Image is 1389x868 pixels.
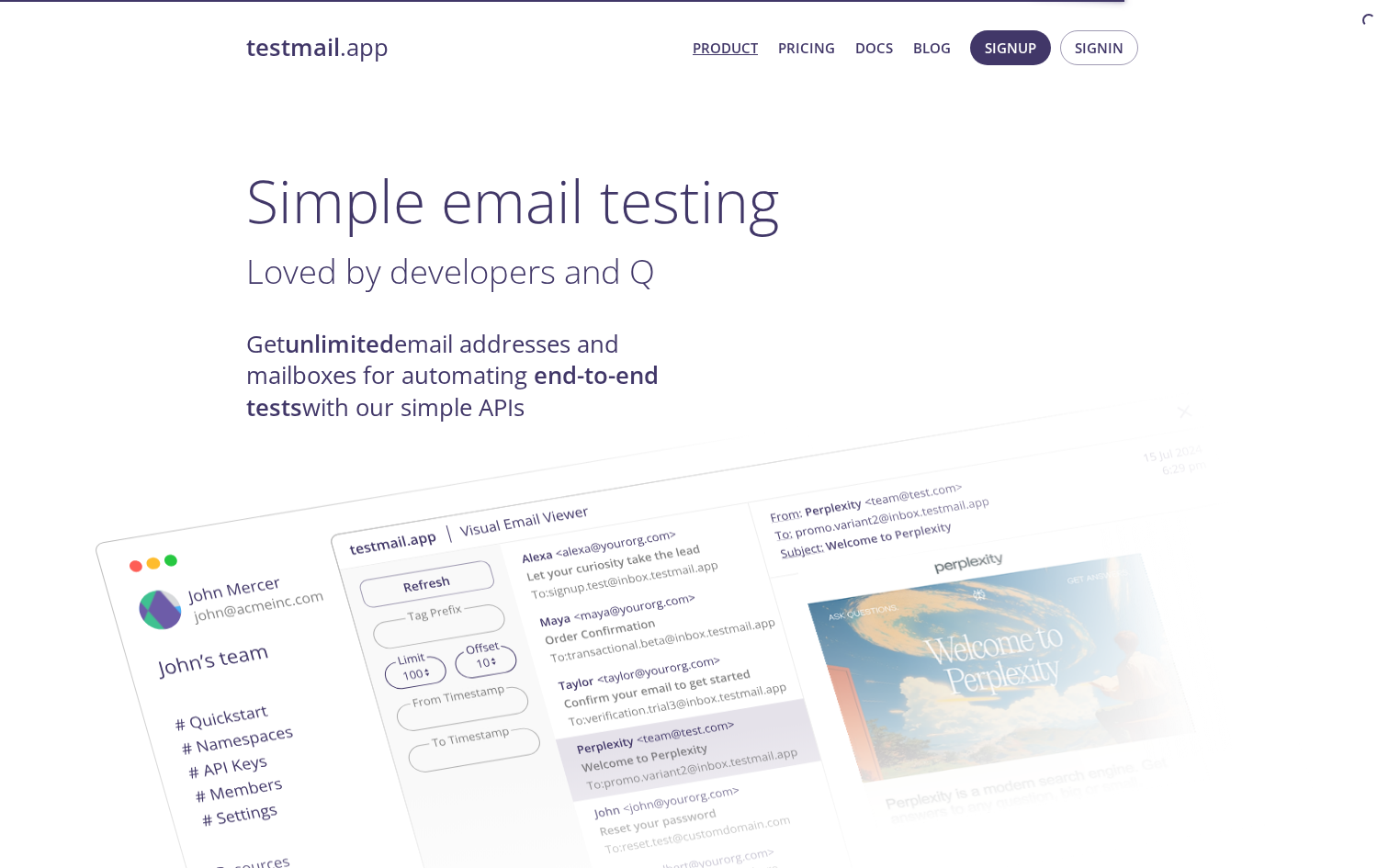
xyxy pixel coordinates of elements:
strong: unlimited [285,328,394,360]
a: Pricing [778,36,835,60]
a: Blog [913,36,951,60]
h4: Get email addresses and mailboxes for automating with our simple APIs [246,329,694,423]
button: Signup [970,30,1051,65]
a: Docs [855,36,893,60]
span: Loved by developers and Q [246,248,655,294]
span: Signin [1075,36,1124,60]
strong: testmail [246,31,340,63]
a: Product [693,36,758,60]
a: testmail.app [246,32,678,63]
strong: end-to-end tests [246,359,659,423]
span: Signup [985,36,1036,60]
button: Signin [1060,30,1138,65]
h1: Simple email testing [246,165,1143,236]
